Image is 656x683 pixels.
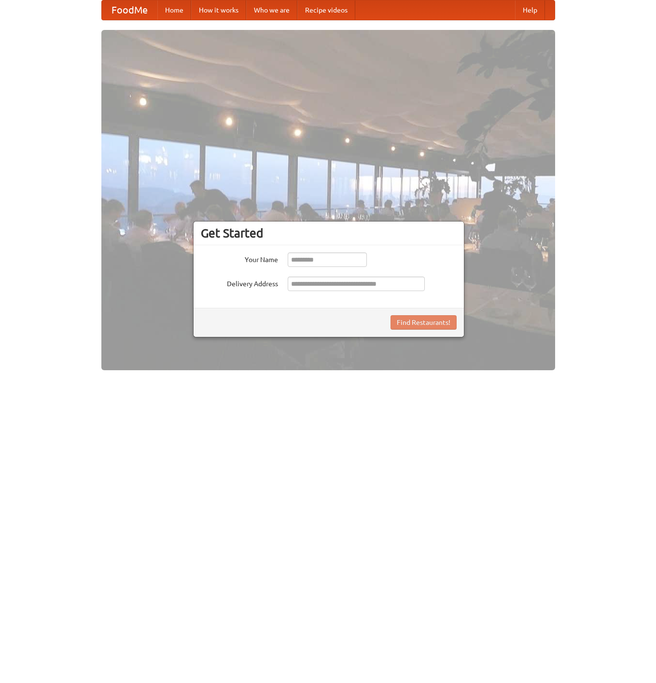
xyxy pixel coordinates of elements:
[391,315,457,330] button: Find Restaurants!
[201,252,278,265] label: Your Name
[201,277,278,289] label: Delivery Address
[102,0,157,20] a: FoodMe
[297,0,355,20] a: Recipe videos
[515,0,545,20] a: Help
[201,226,457,240] h3: Get Started
[191,0,246,20] a: How it works
[246,0,297,20] a: Who we are
[157,0,191,20] a: Home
